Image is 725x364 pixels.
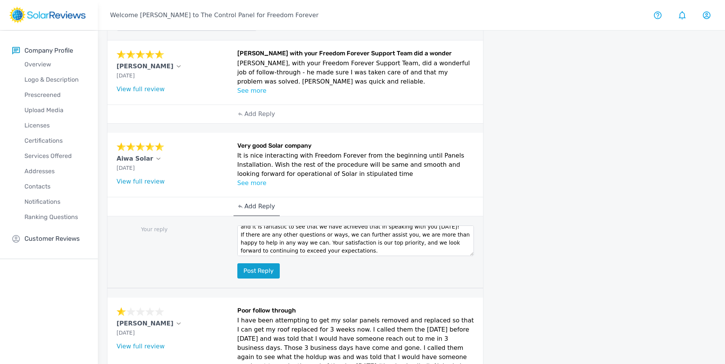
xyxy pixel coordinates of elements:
p: [PERSON_NAME] [117,62,174,71]
p: Logo & Description [12,75,98,84]
p: Customer Reviews [24,234,80,243]
p: Your reply [117,225,233,234]
h6: Very good Solar company [237,142,474,151]
p: It is nice interacting with Freedom Forever from the beginning until Panels Installation. Wish th... [237,151,474,179]
p: Prescreened [12,90,98,100]
p: [PERSON_NAME], with your Freedom Forever Support Team, did a wonderful job of follow-through - he... [237,59,474,86]
p: Upload Media [12,106,98,115]
p: Welcome [PERSON_NAME] to The Control Panel for Freedom Forever [110,11,318,20]
p: Notifications [12,197,98,206]
a: Prescreened [12,87,98,103]
a: Upload Media [12,103,98,118]
a: View full review [117,85,165,93]
span: [DATE] [117,330,135,336]
a: Licenses [12,118,98,133]
p: Overview [12,60,98,69]
p: Licenses [12,121,98,130]
a: Addresses [12,164,98,179]
a: View full review [117,343,165,350]
p: Addresses [12,167,98,176]
p: Contacts [12,182,98,191]
h6: Poor follow through [237,307,474,316]
p: Services Offered [12,151,98,161]
a: Notifications [12,194,98,209]
a: Overview [12,57,98,72]
a: Ranking Questions [12,209,98,225]
span: [DATE] [117,72,135,79]
a: View full review [117,178,165,185]
a: Logo & Description [12,72,98,87]
a: Services Offered [12,148,98,164]
p: Aiwa Solar [117,154,153,163]
p: [PERSON_NAME] [117,319,174,328]
p: Company Profile [24,46,73,55]
a: Certifications [12,133,98,148]
span: [DATE] [117,165,135,171]
h6: [PERSON_NAME] with your Freedom Forever Support Team did a wonder [237,50,474,59]
p: Certifications [12,136,98,145]
p: Ranking Questions [12,213,98,222]
p: See more [237,179,474,188]
p: Add Reply [244,202,275,211]
button: Post reply [237,263,280,279]
p: See more [237,86,474,95]
a: Contacts [12,179,98,194]
p: Add Reply [244,110,275,119]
